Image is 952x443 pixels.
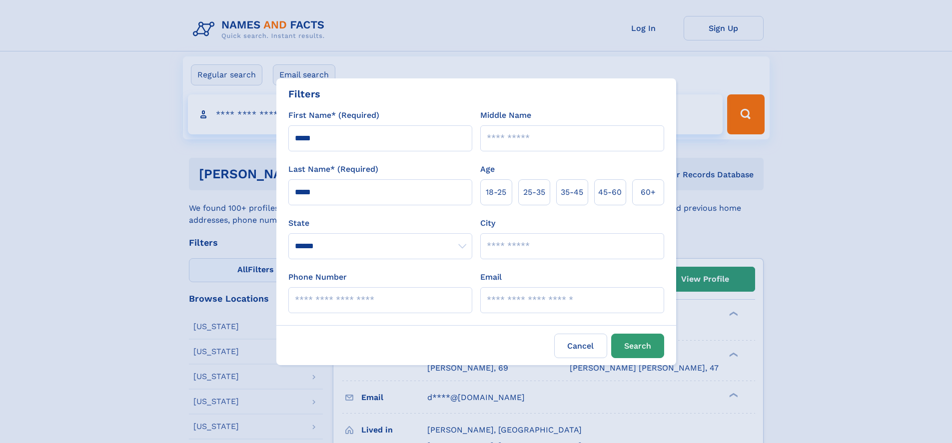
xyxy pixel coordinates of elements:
[561,186,583,198] span: 35‑45
[288,217,472,229] label: State
[480,271,502,283] label: Email
[288,271,347,283] label: Phone Number
[480,163,495,175] label: Age
[523,186,545,198] span: 25‑35
[598,186,622,198] span: 45‑60
[288,109,379,121] label: First Name* (Required)
[641,186,656,198] span: 60+
[611,334,664,358] button: Search
[288,163,378,175] label: Last Name* (Required)
[486,186,506,198] span: 18‑25
[480,217,495,229] label: City
[554,334,607,358] label: Cancel
[288,86,320,101] div: Filters
[480,109,531,121] label: Middle Name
